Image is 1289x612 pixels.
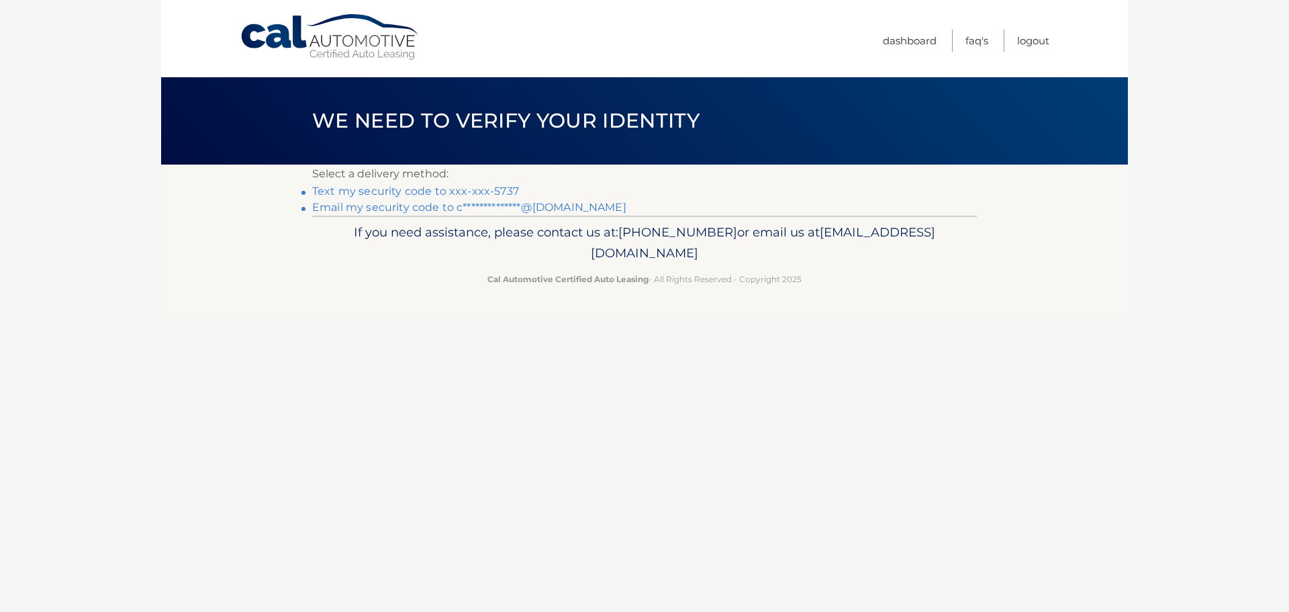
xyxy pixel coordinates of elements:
span: [PHONE_NUMBER] [618,224,737,240]
p: Select a delivery method: [312,165,977,183]
span: We need to verify your identity [312,108,700,133]
a: FAQ's [965,30,988,52]
strong: Cal Automotive Certified Auto Leasing [487,274,649,284]
p: - All Rights Reserved - Copyright 2025 [321,272,968,286]
p: If you need assistance, please contact us at: or email us at [321,222,968,265]
a: Logout [1017,30,1049,52]
a: Cal Automotive [240,13,421,61]
a: Dashboard [883,30,937,52]
a: Text my security code to xxx-xxx-5737 [312,185,519,198]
